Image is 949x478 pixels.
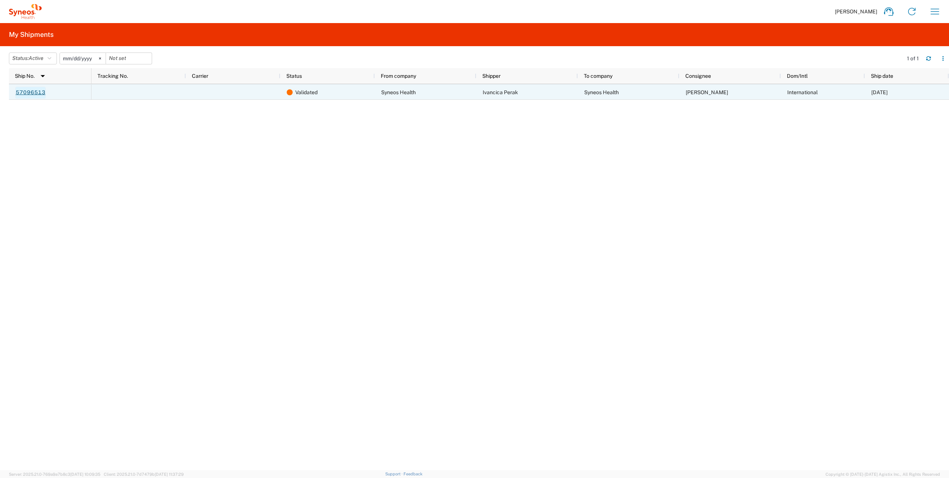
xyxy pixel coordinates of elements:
span: Shipper [482,73,501,79]
span: Active [29,55,44,61]
span: Tracking No. [97,73,128,79]
span: [DATE] 10:09:35 [70,472,100,477]
span: Server: 2025.21.0-769a9a7b8c3 [9,472,100,477]
span: Pawel Aksamit [686,89,728,95]
span: Ivancica Perak [483,89,518,95]
span: To company [584,73,612,79]
div: 1 of 1 [907,55,920,62]
span: From company [381,73,416,79]
span: [PERSON_NAME] [835,8,877,15]
input: Not set [60,53,106,64]
span: Syneos Health [584,89,619,95]
a: Feedback [403,472,422,476]
input: Not set [106,53,152,64]
span: Client: 2025.21.0-7d7479b [104,472,184,477]
span: Syneos Health [381,89,416,95]
span: Ship date [871,73,893,79]
span: Validated [295,85,318,100]
span: International [787,89,818,95]
span: 10/15/2025 [871,89,888,95]
span: Status [286,73,302,79]
a: Support [385,472,404,476]
span: Dom/Intl [787,73,808,79]
h2: My Shipments [9,30,54,39]
span: Carrier [192,73,208,79]
span: [DATE] 11:37:29 [155,472,184,477]
span: Consignee [685,73,711,79]
span: Copyright © [DATE]-[DATE] Agistix Inc., All Rights Reserved [826,471,940,478]
span: Ship No. [15,73,35,79]
button: Status:Active [9,52,57,64]
img: arrow-dropdown.svg [37,70,49,82]
a: 57096513 [15,87,46,99]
